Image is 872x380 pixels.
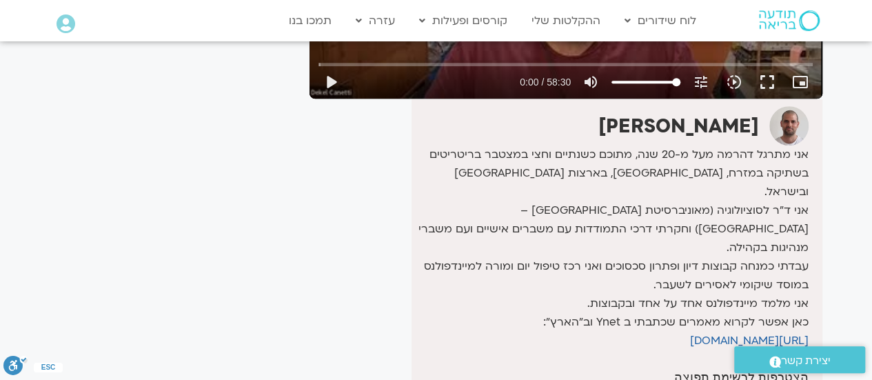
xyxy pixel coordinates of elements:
[282,8,338,34] a: תמכו בנו
[690,333,809,348] a: [URL][DOMAIN_NAME]
[525,8,607,34] a: ההקלטות שלי
[759,10,820,31] img: תודעה בריאה
[734,346,865,373] a: יצירת קשר
[618,8,703,34] a: לוח שידורים
[349,8,402,34] a: עזרה
[415,146,808,350] p: אני מתרגל דהרמה מעל מ-20 שנה, מתוכם כשנתיים וחצי במצטבר בריטריטים בשתיקה במזרח, [GEOGRAPHIC_DATA]...
[598,113,759,139] strong: [PERSON_NAME]
[412,8,514,34] a: קורסים ופעילות
[415,350,808,369] p: דקל
[781,352,831,370] span: יצירת קשר
[769,106,809,146] img: דקל קנטי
